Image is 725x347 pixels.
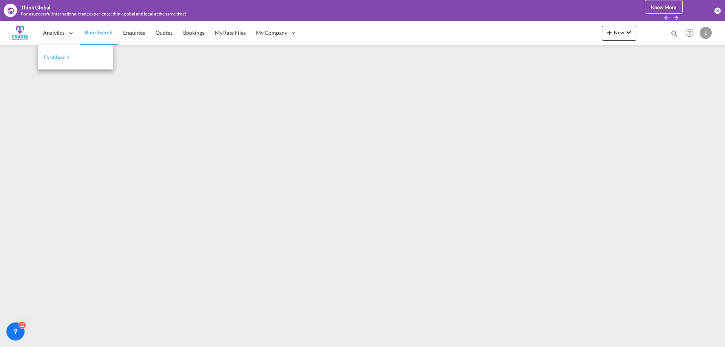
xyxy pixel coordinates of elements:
div: Think Global [21,4,51,11]
md-icon: icon-chevron-down [624,28,633,37]
a: Enquiries [118,20,150,45]
span: My Rate Files [215,29,246,36]
button: icon-arrow-right [673,14,679,21]
div: Help [683,26,700,40]
span: Bookings [183,29,204,36]
button: icon-arrow-left [663,14,672,21]
span: Quotes [156,29,172,36]
a: Dashboard [38,45,113,69]
div: My Company [251,20,302,45]
span: New [605,29,633,35]
span: Know More [651,4,676,10]
div: L [700,27,712,39]
span: Dashboard [44,54,69,60]
md-icon: icon-plus 400-fg [605,28,614,37]
span: Analytics [43,29,65,37]
md-icon: icon-earth [7,7,14,14]
span: Help [683,26,696,39]
md-icon: icon-arrow-left [663,14,670,21]
md-icon: icon-magnify [670,29,679,38]
span: Rate Search [85,29,113,35]
div: For a successful international trade experience: think global and local at the same time! [21,11,614,17]
span: Enquiries [123,29,145,36]
button: icon-plus 400-fgNewicon-chevron-down [602,26,636,41]
a: My Rate Files [210,20,251,45]
div: Analytics [38,20,80,45]
a: Bookings [178,20,210,45]
button: icon-close-circle [714,7,721,14]
img: ac429df091a311ed8aa72df674ea3bd9.png [11,24,28,41]
div: icon-magnify [670,29,679,41]
a: Rate Search [80,20,118,45]
span: My Company [256,29,287,37]
a: Quotes [150,20,177,45]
